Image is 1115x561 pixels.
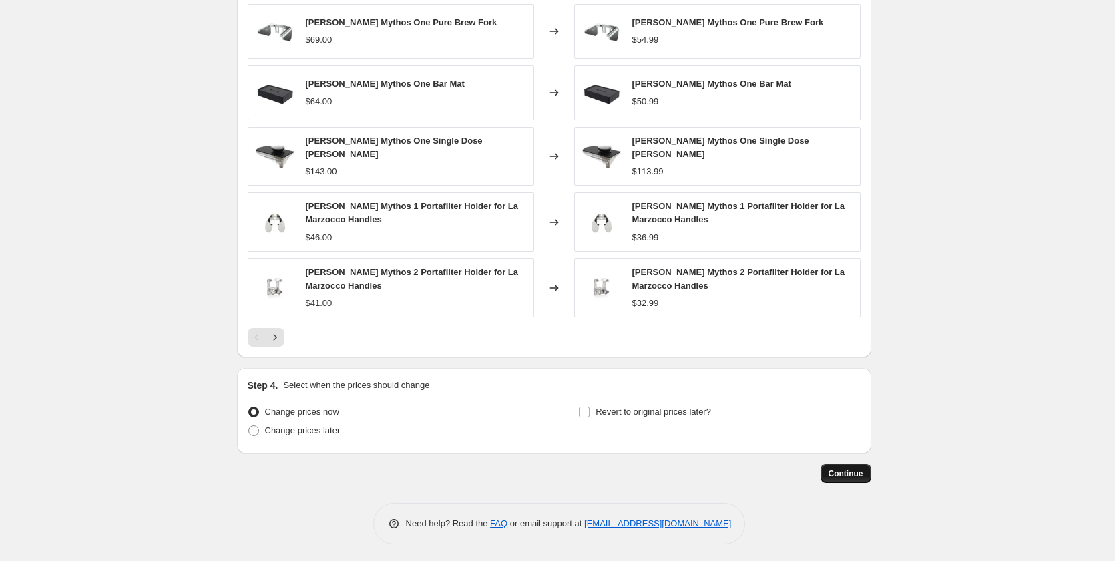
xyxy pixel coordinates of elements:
[632,297,659,310] div: $32.99
[821,464,871,483] button: Continue
[490,518,507,528] a: FAQ
[248,328,284,347] nav: Pagination
[255,268,295,308] img: VictoriaArduinoMythos2PortafilterHolderforLaMarzoccoHandles_3_80x.webp
[306,136,483,159] span: [PERSON_NAME] Mythos One Single Dose [PERSON_NAME]
[632,95,659,108] div: $50.99
[306,17,497,27] span: [PERSON_NAME] Mythos One Pure Brew Fork
[306,231,332,244] div: $46.00
[255,202,295,242] img: VictoriaArduinoMythos1PortafilterHolderforLaMarzoccoHandles_1_80x.webp
[507,518,584,528] span: or email support at
[632,267,845,291] span: [PERSON_NAME] Mythos 2 Portafilter Holder for La Marzocco Handles
[584,518,731,528] a: [EMAIL_ADDRESS][DOMAIN_NAME]
[829,468,863,479] span: Continue
[255,11,295,51] img: VictoriaArduinoMythosOriginalPureBrewFork_1_80x.webp
[306,201,519,224] span: [PERSON_NAME] Mythos 1 Portafilter Holder for La Marzocco Handles
[582,11,622,51] img: VictoriaArduinoMythosOriginalPureBrewFork_1_80x.webp
[632,33,659,47] div: $54.99
[596,407,711,417] span: Revert to original prices later?
[265,425,341,435] span: Change prices later
[306,33,332,47] div: $69.00
[582,202,622,242] img: VictoriaArduinoMythos1PortafilterHolderforLaMarzoccoHandles_1_80x.webp
[582,268,622,308] img: VictoriaArduinoMythos2PortafilterHolderforLaMarzoccoHandles_3_80x.webp
[632,231,659,244] div: $36.99
[632,17,824,27] span: [PERSON_NAME] Mythos One Pure Brew Fork
[248,379,278,392] h2: Step 4.
[632,165,664,178] div: $113.99
[582,136,622,176] img: VictoriaArduinoMythosOriginalSingleDoseHopper_1_80x.webp
[306,165,337,178] div: $143.00
[632,79,791,89] span: [PERSON_NAME] Mythos One Bar Mat
[266,328,284,347] button: Next
[632,136,809,159] span: [PERSON_NAME] Mythos One Single Dose [PERSON_NAME]
[306,297,332,310] div: $41.00
[255,73,295,113] img: VictoriaArduinoMythosOriginalBarMat_1_80x.webp
[406,518,491,528] span: Need help? Read the
[306,79,465,89] span: [PERSON_NAME] Mythos One Bar Mat
[306,267,519,291] span: [PERSON_NAME] Mythos 2 Portafilter Holder for La Marzocco Handles
[283,379,429,392] p: Select when the prices should change
[582,73,622,113] img: VictoriaArduinoMythosOriginalBarMat_1_80x.webp
[632,201,845,224] span: [PERSON_NAME] Mythos 1 Portafilter Holder for La Marzocco Handles
[255,136,295,176] img: VictoriaArduinoMythosOriginalSingleDoseHopper_1_80x.webp
[306,95,332,108] div: $64.00
[265,407,339,417] span: Change prices now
